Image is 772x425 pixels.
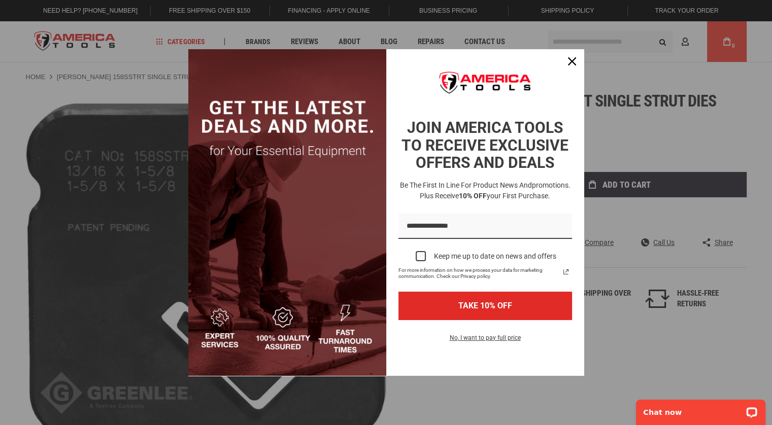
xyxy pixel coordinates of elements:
[459,192,487,200] strong: 10% OFF
[434,252,556,261] div: Keep me up to date on news and offers
[401,119,568,171] strong: JOIN AMERICA TOOLS TO RECEIVE EXCLUSIVE OFFERS AND DEALS
[629,393,772,425] iframe: LiveChat chat widget
[398,214,572,239] input: Email field
[568,57,576,65] svg: close icon
[442,332,529,349] button: No, I want to pay full price
[560,266,572,278] a: Read our Privacy Policy
[396,180,574,201] h3: Be the first in line for product news and
[398,292,572,320] button: TAKE 10% OFF
[560,49,584,74] button: Close
[420,181,570,200] span: promotions. Plus receive your first purchase.
[560,266,572,278] svg: link icon
[398,267,560,279] span: For more information on how we process your data for marketing communication. Check our Privacy p...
